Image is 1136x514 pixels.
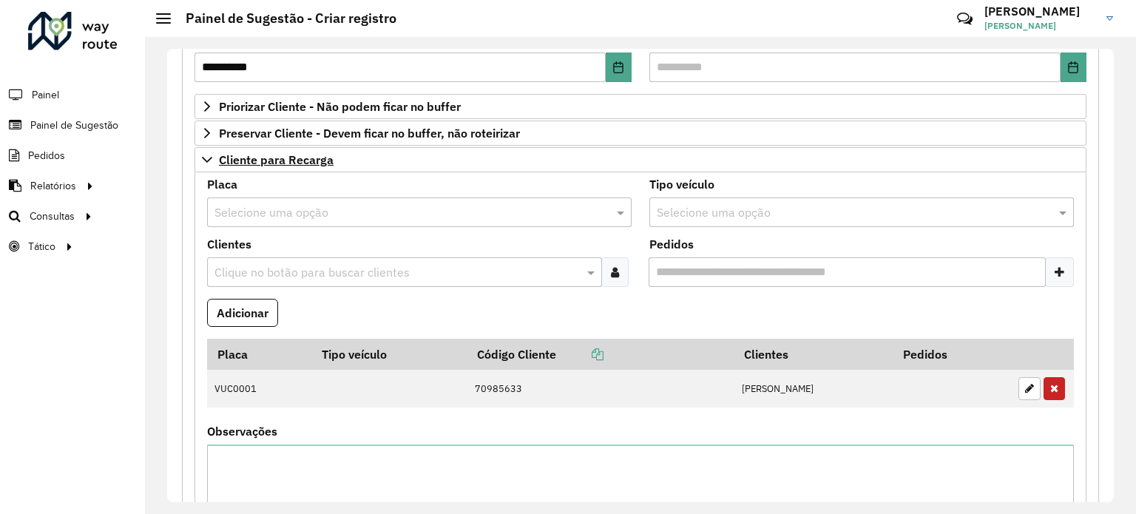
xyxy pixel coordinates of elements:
a: Copiar [556,347,603,362]
label: Tipo veículo [649,175,714,193]
span: Painel [32,87,59,103]
span: Preservar Cliente - Devem ficar no buffer, não roteirizar [219,127,520,139]
span: Pedidos [28,148,65,163]
td: [PERSON_NAME] [734,370,893,408]
button: Adicionar [207,299,278,327]
label: Pedidos [649,235,694,253]
th: Clientes [734,339,893,370]
span: Priorizar Cliente - Não podem ficar no buffer [219,101,461,112]
th: Código Cliente [467,339,734,370]
a: Priorizar Cliente - Não podem ficar no buffer [195,94,1086,119]
label: Observações [207,422,277,440]
h3: [PERSON_NAME] [984,4,1095,18]
h2: Painel de Sugestão - Criar registro [171,10,396,27]
label: Clientes [207,235,251,253]
span: Painel de Sugestão [30,118,118,133]
td: 70985633 [467,370,734,408]
a: Preservar Cliente - Devem ficar no buffer, não roteirizar [195,121,1086,146]
th: Pedidos [893,339,1010,370]
button: Choose Date [606,53,632,82]
a: Cliente para Recarga [195,147,1086,172]
span: Cliente para Recarga [219,154,334,166]
button: Choose Date [1061,53,1086,82]
label: Placa [207,175,237,193]
th: Tipo veículo [311,339,467,370]
a: Contato Rápido [949,3,981,35]
span: Tático [28,239,55,254]
span: Consultas [30,209,75,224]
span: [PERSON_NAME] [984,19,1095,33]
td: VUC0001 [207,370,311,408]
th: Placa [207,339,311,370]
span: Relatórios [30,178,76,194]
